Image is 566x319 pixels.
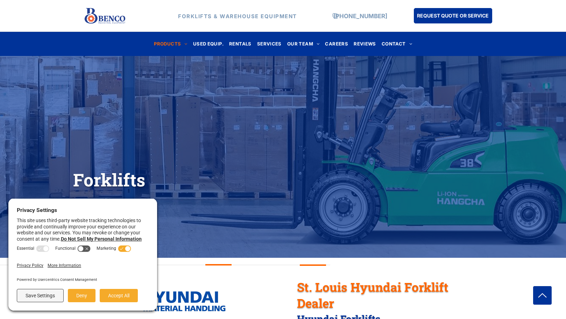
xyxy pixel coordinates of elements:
a: RENTALS [226,39,254,49]
a: PRODUCTS [151,39,190,49]
a: CAREERS [322,39,351,49]
a: [PHONE_NUMBER] [333,12,387,19]
a: REQUEST QUOTE OR SERVICE [414,8,492,23]
span: Forklifts [73,168,145,191]
a: CONTACT [379,39,415,49]
a: REVIEWS [351,39,379,49]
strong: FORKLIFTS & WAREHOUSE EQUIPMENT [178,13,297,19]
img: bencoindustrial [122,289,227,312]
a: SERVICES [254,39,284,49]
span: REQUEST QUOTE OR SERVICE [417,9,489,22]
a: OUR TEAM [284,39,323,49]
a: USED EQUIP. [190,39,226,49]
span: St. Louis Hyundai Forklift Dealer [297,279,448,311]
